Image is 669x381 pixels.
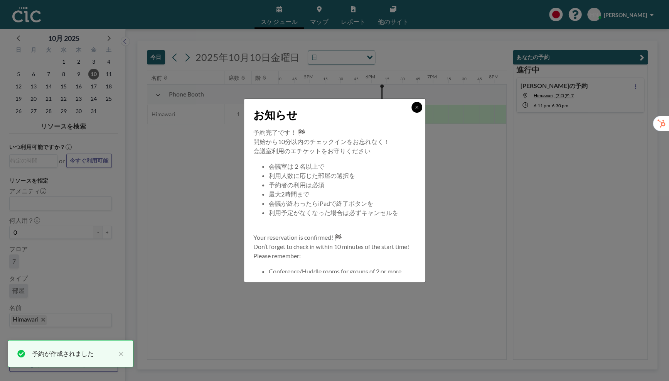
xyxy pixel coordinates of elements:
[253,234,342,241] span: Your reservation is confirmed! 🏁
[269,181,324,188] span: 予約者の利用は必須
[269,209,398,216] span: 利用予定がなくなった場合は必ずキャンセルを
[253,243,409,250] span: Don’t forget to check in within 10 minutes of the start time!
[253,252,301,259] span: Please remember:
[115,349,124,358] button: close
[269,268,401,275] span: Conference/Huddle rooms for groups of 2 or more
[269,190,309,198] span: 最大2時間まで
[253,147,371,154] span: 会議室利用のエチケットをお守りください
[269,163,324,170] span: 会議室は２名以上で
[269,200,373,207] span: 会議が終わったらiPadで終了ボタンを
[253,138,390,145] span: 開始から10分以内のチェックインをお忘れなく！
[253,129,305,136] span: 予約完了です！ 🏁
[32,349,115,358] div: 予約が作成されました
[269,172,355,179] span: 利用人数に応じた部屋の選択を
[253,108,298,122] span: お知らせ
